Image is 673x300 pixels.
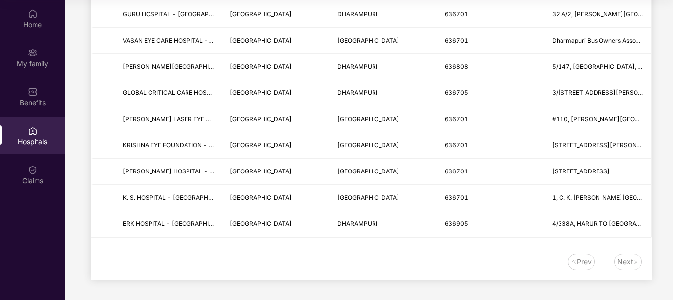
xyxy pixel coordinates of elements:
[544,211,651,237] td: 4/338A, HARUR TO SALEM MAIN ROAD, ERUMIYAMPATTI,
[445,63,468,70] span: 636808
[445,10,468,18] span: 636701
[28,9,37,19] img: svg+xml;base64,PHN2ZyBpZD0iSG9tZSIgeG1sbnM9Imh0dHA6Ly93d3cudzMub3JnLzIwMDAvc3ZnIiB3aWR0aD0iMjAiIG...
[222,80,329,106] td: TAMIL NADU
[617,257,633,267] div: Next
[28,48,37,58] img: svg+xml;base64,PHN2ZyB3aWR0aD0iMjAiIGhlaWdodD0iMjAiIHZpZXdCb3g9IjAgMCAyMCAyMCIgZmlsbD0ibm9uZSIgeG...
[222,185,329,211] td: TAMIL NADU
[337,194,399,201] span: [GEOGRAPHIC_DATA]
[330,28,437,54] td: DHARMAPURI
[115,159,222,185] td: SREE RAGAVENDRA HOSPITAL - DHARMAPURI
[330,54,437,80] td: DHARAMPURI
[544,159,651,185] td: NO.79C-1, S.V ROAD
[544,28,651,54] td: Dharmapuri Bus Owners Association Buildg, V.R.Sundaram Street
[230,194,292,201] span: [GEOGRAPHIC_DATA]
[337,168,399,175] span: [GEOGRAPHIC_DATA]
[445,168,468,175] span: 636701
[330,80,437,106] td: DHARAMPURI
[115,106,222,132] td: JOTHI LASER EYE HOSPITAL - DHARMAPURI
[445,115,468,123] span: 636701
[123,89,290,96] span: GLOBAL CRITICAL CARE HOSPITAL -[GEOGRAPHIC_DATA]
[544,132,651,159] td: NO.5 P.R SUNDRAM STREET
[337,10,377,18] span: DHARAMPURI
[222,1,329,28] td: TAMIL NADU
[544,80,651,106] td: 3/34-24,nethaji bye pass road,opp govt arts collage,
[633,259,639,265] img: svg+xml;base64,PHN2ZyB4bWxucz0iaHR0cDovL3d3dy53My5vcmcvMjAwMC9zdmciIHdpZHRoPSIxNiIgaGVpZ2h0PSIxNi...
[544,185,651,211] td: 1, C. K. Srinivasa Rao Street -
[330,132,437,159] td: DHARMAPURI
[230,37,292,44] span: [GEOGRAPHIC_DATA]
[123,194,234,201] span: K. S. HOSPITAL - [GEOGRAPHIC_DATA]
[337,37,399,44] span: [GEOGRAPHIC_DATA]
[222,28,329,54] td: TAMIL NADU
[230,10,292,18] span: [GEOGRAPHIC_DATA]
[222,159,329,185] td: TAMIL NADU
[115,211,222,237] td: ERK HOSPITAL - DHARMAPURI
[115,54,222,80] td: DR RAJENDRAN HOSPITAL - DHARMAPURI
[222,211,329,237] td: TAMIL NADU
[115,28,222,54] td: VASAN EYE CARE HOSPITAL - DHARMAPURI
[445,89,468,96] span: 636705
[230,168,292,175] span: [GEOGRAPHIC_DATA]
[115,132,222,159] td: KRISHNA EYE FOUNDATION - DHARMAPURI
[577,257,592,267] div: Prev
[123,37,271,44] span: VASAN EYE CARE HOSPITAL - [GEOGRAPHIC_DATA]
[544,106,651,132] td: #110, DURAISAMY NAIDU STREET
[230,115,292,123] span: [GEOGRAPHIC_DATA]
[330,159,437,185] td: DHARMAPURI
[445,194,468,201] span: 636701
[330,1,437,28] td: DHARAMPURI
[28,126,37,136] img: svg+xml;base64,PHN2ZyBpZD0iSG9zcGl0YWxzIiB4bWxucz0iaHR0cDovL3d3dy53My5vcmcvMjAwMC9zdmciIHdpZHRoPS...
[571,259,577,265] img: svg+xml;base64,PHN2ZyB4bWxucz0iaHR0cDovL3d3dy53My5vcmcvMjAwMC9zdmciIHdpZHRoPSIxNiIgaGVpZ2h0PSIxNi...
[28,165,37,175] img: svg+xml;base64,PHN2ZyBpZD0iQ2xhaW0iIHhtbG5zPSJodHRwOi8vd3d3LnczLm9yZy8yMDAwL3N2ZyIgd2lkdGg9IjIwIi...
[330,185,437,211] td: DHARMAPURI
[445,141,468,149] span: 636701
[115,1,222,28] td: GURU HOSPITAL - DHARMAPURI
[123,168,271,175] span: [PERSON_NAME] HOSPITAL - [GEOGRAPHIC_DATA]
[552,63,671,70] span: 5/147, [GEOGRAPHIC_DATA], PALACODE,
[330,106,437,132] td: DHARMAPURI
[337,63,377,70] span: DHARAMPURI
[123,115,303,123] span: [PERSON_NAME] LASER EYE HOSPITAL - [GEOGRAPHIC_DATA]
[552,89,666,96] span: 3/[STREET_ADDRESS][PERSON_NAME],
[222,132,329,159] td: TAMIL NADU
[552,168,610,175] span: [STREET_ADDRESS]
[445,37,468,44] span: 636701
[337,220,377,227] span: DHARAMPURI
[230,89,292,96] span: [GEOGRAPHIC_DATA]
[222,54,329,80] td: TAMIL NADU
[28,87,37,97] img: svg+xml;base64,PHN2ZyBpZD0iQmVuZWZpdHMiIHhtbG5zPSJodHRwOi8vd3d3LnczLm9yZy8yMDAwL3N2ZyIgd2lkdGg9Ij...
[337,141,399,149] span: [GEOGRAPHIC_DATA]
[544,1,651,28] td: 32 A/2, NETHAJI BY PASS ROAD, OPPOSITE TO GOVT. MEDICAL COLLEGE HOSPITAL, VIRUPAKSHIPURAM
[230,220,292,227] span: [GEOGRAPHIC_DATA]
[337,115,399,123] span: [GEOGRAPHIC_DATA]
[445,220,468,227] span: 636905
[115,185,222,211] td: K. S. HOSPITAL - Dharmapuri
[123,10,239,18] span: GURU HOSPITAL - [GEOGRAPHIC_DATA]
[552,141,659,149] span: [STREET_ADDRESS][PERSON_NAME]
[123,141,270,149] span: KRISHNA EYE FOUNDATION - [GEOGRAPHIC_DATA]
[123,220,233,227] span: ERK HOSPITAL - [GEOGRAPHIC_DATA]
[230,63,292,70] span: [GEOGRAPHIC_DATA]
[115,80,222,106] td: GLOBAL CRITICAL CARE HOSPITAL -DHARMAPURI
[337,89,377,96] span: DHARAMPURI
[330,211,437,237] td: DHARAMPURI
[230,141,292,149] span: [GEOGRAPHIC_DATA]
[544,54,651,80] td: 5/147, THODDAMPATTI ROAD, PALACODE,
[123,63,302,70] span: [PERSON_NAME][GEOGRAPHIC_DATA] - [GEOGRAPHIC_DATA]
[222,106,329,132] td: TAMIL NADU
